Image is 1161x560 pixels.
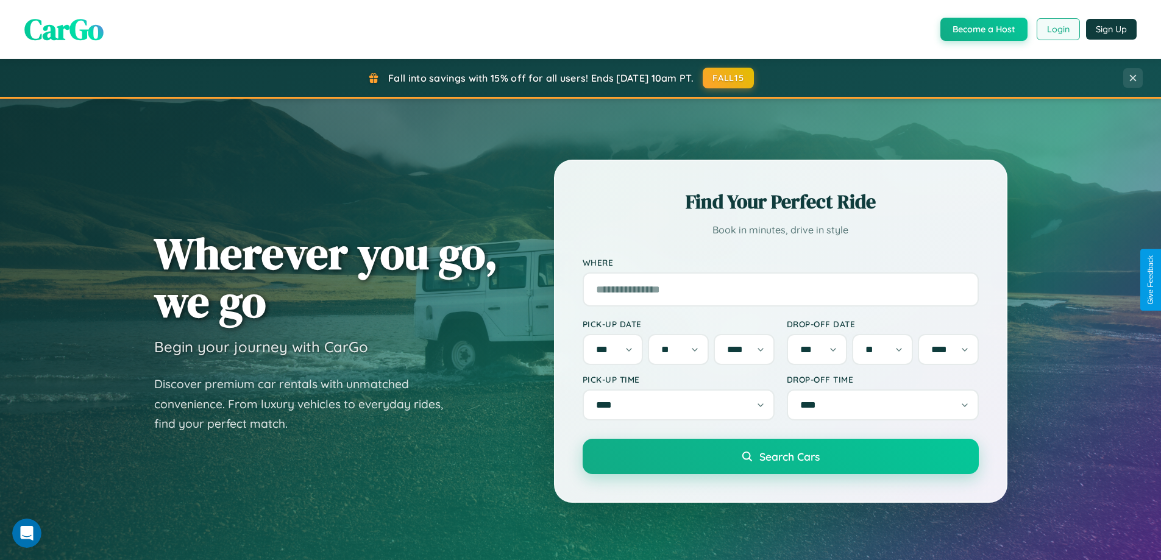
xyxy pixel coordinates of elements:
button: Login [1037,18,1080,40]
iframe: Intercom live chat [12,519,41,548]
button: Search Cars [583,439,979,474]
button: Sign Up [1086,19,1137,40]
h2: Find Your Perfect Ride [583,188,979,215]
button: FALL15 [703,68,754,88]
p: Book in minutes, drive in style [583,221,979,239]
span: Search Cars [759,450,820,463]
label: Drop-off Time [787,374,979,385]
div: Give Feedback [1146,255,1155,305]
label: Drop-off Date [787,319,979,329]
h1: Wherever you go, we go [154,229,498,325]
span: Fall into savings with 15% off for all users! Ends [DATE] 10am PT. [388,72,694,84]
label: Pick-up Time [583,374,775,385]
h3: Begin your journey with CarGo [154,338,368,356]
span: CarGo [24,9,104,49]
label: Where [583,257,979,268]
button: Become a Host [940,18,1028,41]
p: Discover premium car rentals with unmatched convenience. From luxury vehicles to everyday rides, ... [154,374,459,434]
label: Pick-up Date [583,319,775,329]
